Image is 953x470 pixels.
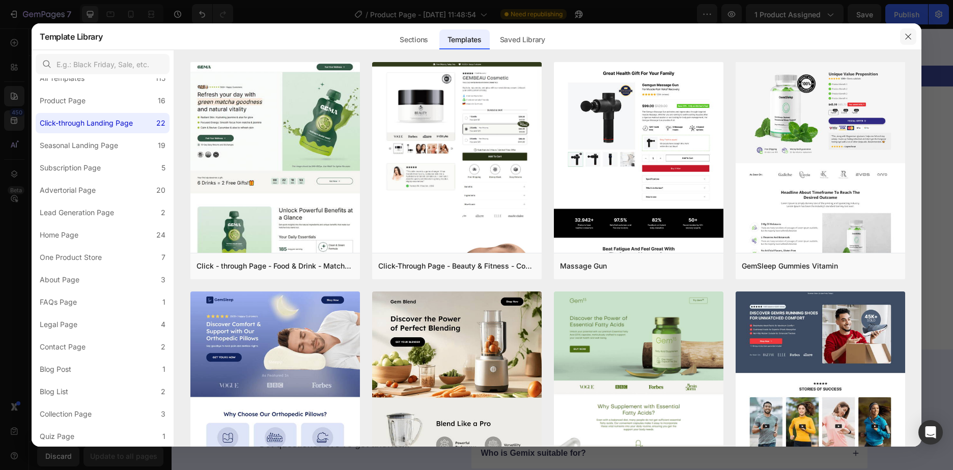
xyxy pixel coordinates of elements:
[158,139,165,152] div: 19
[40,251,102,263] div: One Product Store
[36,54,170,74] input: E.g.: Black Friday, Sale, etc.
[158,95,165,107] div: 16
[197,260,354,272] div: Click - through Page - Food & Drink - Matcha Glow Shot
[40,139,118,152] div: Seasonal Landing Page
[396,13,695,24] p: Limited time:30% OFF + FREESHIPPING
[918,420,943,445] div: Open Intercom Messenger
[8,161,774,175] h2: As Featured In
[161,162,165,174] div: 5
[40,95,86,107] div: Product Page
[40,117,133,129] div: Click-through Landing Page
[371,20,379,25] p: SEC
[40,430,74,443] div: Quiz Page
[156,117,165,129] div: 22
[161,251,165,263] div: 7
[318,20,326,25] p: HRS
[87,409,283,422] p: Got questions? We’ve got answer...
[40,184,96,196] div: Advertorial Page
[161,274,165,286] div: 3
[318,11,326,20] div: 22
[161,386,165,398] div: 2
[40,296,77,308] div: FAQs Page
[523,63,592,74] p: [PERSON_NAME]
[40,363,71,375] div: Blog Post
[156,184,165,196] div: 20
[40,274,79,286] div: About Page
[161,318,165,331] div: 4
[391,30,436,50] div: Sections
[344,11,352,20] div: 31
[439,30,490,50] div: Templates
[387,188,492,226] img: gempages_432750572815254551-450f2634-a245-4be0-b322-741cd7897b06.svg
[492,30,553,50] div: Saved Library
[40,229,78,241] div: Home Page
[378,260,536,272] div: Click-Through Page - Beauty & Fitness - Cosmetic
[40,318,77,331] div: Legal Page
[1,188,105,226] img: gempages_432750572815254551-2cbeeed6-194d-4cc9-b8f0-0be8b4f7b274.svg
[516,188,621,226] img: gempages_432750572815254551-86492abc-13d3-4402-980f-6b51aa8820c4.svg
[310,420,414,430] p: Who is Gemix suitable for?
[40,207,114,219] div: Lead Generation Page
[646,188,750,226] img: gempages_432750572815254551-7db7d4c1-a4eb-4d04-afd4-23a978d3b6fe.svg
[162,430,165,443] div: 1
[155,72,165,84] div: 115
[161,207,165,219] div: 2
[40,72,85,84] div: All Templates
[310,381,453,392] p: How long does it take to see results?
[742,260,838,272] div: GemSleep Gummies Vitamin
[162,296,165,308] div: 1
[525,250,579,258] div: Drop element here
[161,341,165,353] div: 2
[371,11,379,20] div: 48
[523,76,592,84] p: Customer
[560,260,607,272] div: Massage Gun
[344,20,352,25] p: MIN
[40,341,86,353] div: Contact Page
[161,408,165,420] div: 3
[259,188,363,226] img: gempages_432750572815254551-a62c7382-44b5-4b8a-b2af-4bef057d11ea.svg
[86,372,284,400] h2: FAQs
[156,229,165,241] div: 24
[162,363,165,375] div: 1
[40,162,101,174] div: Subscription Page
[40,408,92,420] div: Collection Page
[40,386,68,398] div: Blog List
[40,23,102,50] h2: Template Library
[496,62,516,85] img: gempages_432750572815254551-fc5a7d6b-6516-4e4f-8835-fae4fb42d90f.png
[129,188,234,226] img: gempages_432750572815254551-4e3559be-fbfe-4d35-86c8-eef45ac852d3.svg
[1,42,780,53] p: 🎁 LIMITED TIME - HAIR DAY SALE 🎁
